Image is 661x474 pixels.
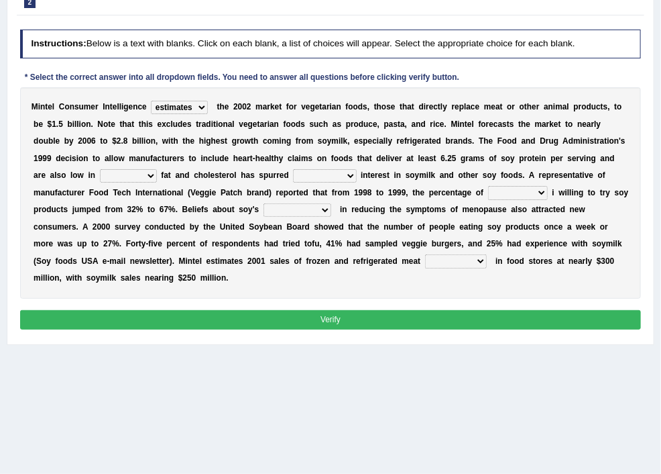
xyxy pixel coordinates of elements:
[257,120,260,129] b: t
[221,136,225,146] b: s
[489,120,494,129] b: e
[251,136,253,146] b: t
[452,102,455,111] b: r
[339,136,341,146] b: i
[597,120,601,129] b: y
[81,120,86,129] b: o
[233,102,238,111] b: 2
[279,102,282,111] b: t
[206,120,211,129] b: d
[274,120,279,129] b: n
[173,120,178,129] b: u
[521,120,526,129] b: h
[264,120,267,129] b: r
[44,136,48,146] b: u
[438,102,440,111] b: t
[121,136,123,146] b: .
[185,136,190,146] b: h
[471,102,475,111] b: c
[171,136,174,146] b: t
[601,102,603,111] b: t
[158,120,162,129] b: e
[253,120,257,129] b: e
[95,102,99,111] b: r
[495,102,500,111] b: a
[315,102,320,111] b: e
[391,102,396,111] b: e
[567,102,569,111] b: l
[237,136,240,146] b: r
[332,136,339,146] b: m
[333,120,337,129] b: a
[591,120,595,129] b: r
[384,120,389,129] b: p
[263,102,267,111] b: a
[82,136,87,146] b: 0
[32,102,38,111] b: M
[440,120,444,129] b: e
[481,120,486,129] b: o
[300,120,305,129] b: s
[491,102,496,111] b: e
[464,102,466,111] b: l
[269,120,274,129] b: a
[548,102,553,111] b: n
[550,120,554,129] b: k
[199,136,204,146] b: h
[394,120,398,129] b: s
[512,102,516,111] b: r
[582,102,587,111] b: o
[520,102,524,111] b: o
[45,102,48,111] b: t
[493,120,498,129] b: c
[239,120,243,129] b: v
[38,102,40,111] b: i
[133,102,137,111] b: n
[594,120,596,129] b: l
[52,102,54,111] b: l
[498,120,503,129] b: a
[296,120,300,129] b: d
[216,136,221,146] b: e
[532,102,536,111] b: e
[162,136,168,146] b: w
[100,136,103,146] b: t
[426,102,429,111] b: r
[544,102,548,111] b: a
[225,136,227,146] b: t
[363,120,368,129] b: u
[132,136,137,146] b: b
[500,102,503,111] b: t
[56,136,60,146] b: e
[440,102,442,111] b: l
[72,120,74,129] b: i
[97,120,103,129] b: N
[596,102,601,111] b: c
[267,120,269,129] b: i
[568,120,573,129] b: o
[294,102,297,111] b: r
[232,136,237,146] b: g
[389,120,394,129] b: a
[337,102,341,111] b: n
[524,102,527,111] b: t
[108,120,111,129] b: t
[84,102,91,111] b: m
[472,120,474,129] b: l
[129,102,133,111] b: e
[139,136,141,146] b: l
[218,120,223,129] b: o
[119,120,122,129] b: t
[233,120,235,129] b: l
[296,136,298,146] b: f
[302,136,306,146] b: o
[48,136,53,146] b: b
[369,120,373,129] b: c
[117,102,119,111] b: l
[412,120,416,129] b: a
[405,120,407,129] b: ,
[34,136,38,146] b: d
[91,120,93,129] b: .
[374,102,377,111] b: t
[306,136,314,146] b: m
